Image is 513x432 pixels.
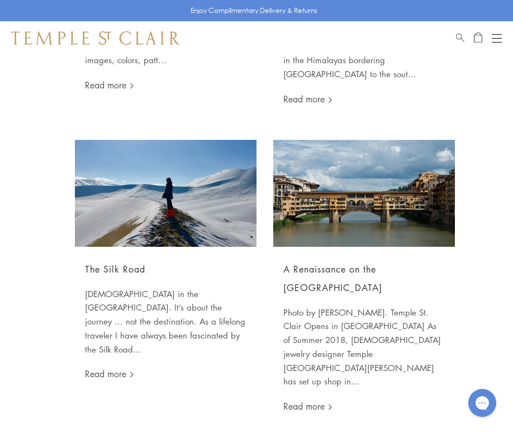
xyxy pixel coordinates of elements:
a: Search [456,31,464,45]
img: A Renaissance on the Ponte Vecchio [273,140,455,247]
a: Read more [85,79,134,91]
a: Read more [85,368,134,380]
a: The Silk Road [85,263,145,275]
p: Enjoy Complimentary Delivery & Returns [191,5,317,16]
p: Photo by [PERSON_NAME]. Temple St. Clair Opens in [GEOGRAPHIC_DATA] As of Summer 2018, [DEMOGRAPH... [283,306,445,389]
a: Read more [283,93,332,105]
button: Open navigation [492,31,502,45]
a: Open Shopping Bag [474,31,482,45]
a: A Renaissance on the [GEOGRAPHIC_DATA] [283,263,382,294]
p: [DEMOGRAPHIC_DATA] in the [GEOGRAPHIC_DATA]. It’s about the journey ... not the destination. As a... [85,287,246,356]
iframe: Gorgias live chat messenger [463,385,502,421]
a: Read more [283,400,332,412]
img: Temple St. Clair [11,31,180,45]
img: The Silk Road [75,140,256,247]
